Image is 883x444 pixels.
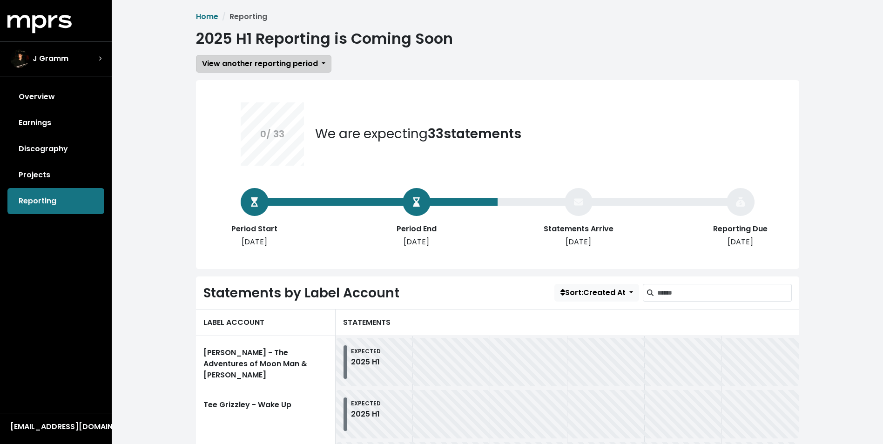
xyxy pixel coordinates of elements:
a: Projects [7,162,104,188]
div: [DATE] [541,236,616,248]
nav: breadcrumb [196,11,799,22]
h1: 2025 H1 Reporting is Coming Soon [196,30,453,47]
span: Sort: Created At [560,287,626,298]
small: EXPECTED [351,399,381,407]
h2: Statements by Label Account [203,285,399,301]
button: [EMAIL_ADDRESS][DOMAIN_NAME] [7,421,104,433]
img: The selected account / producer [10,49,29,68]
div: Period End [379,223,454,235]
a: Tee Grizzley - Wake Up [196,388,336,440]
small: EXPECTED [351,347,381,355]
span: View another reporting period [202,58,318,69]
div: We are expecting [315,124,521,144]
div: Period Start [217,223,292,235]
button: Sort:Created At [554,284,639,302]
a: Home [196,11,218,22]
div: [DATE] [703,236,778,248]
a: Overview [7,84,104,110]
a: Earnings [7,110,104,136]
div: [DATE] [379,236,454,248]
a: [PERSON_NAME] - The Adventures of Moon Man & [PERSON_NAME] [196,336,336,388]
div: [EMAIL_ADDRESS][DOMAIN_NAME] [10,421,101,432]
div: STATEMENTS [336,309,799,336]
div: LABEL ACCOUNT [196,309,336,336]
input: Search label accounts [657,284,792,302]
li: Reporting [218,11,267,22]
b: 33 statements [428,125,521,143]
a: Discography [7,136,104,162]
div: Reporting Due [703,223,778,235]
div: 2025 H1 [351,357,381,368]
div: 2025 H1 [351,409,381,420]
a: mprs logo [7,18,72,29]
div: [DATE] [217,236,292,248]
div: Statements Arrive [541,223,616,235]
button: View another reporting period [196,55,331,73]
span: J Gramm [33,53,68,64]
